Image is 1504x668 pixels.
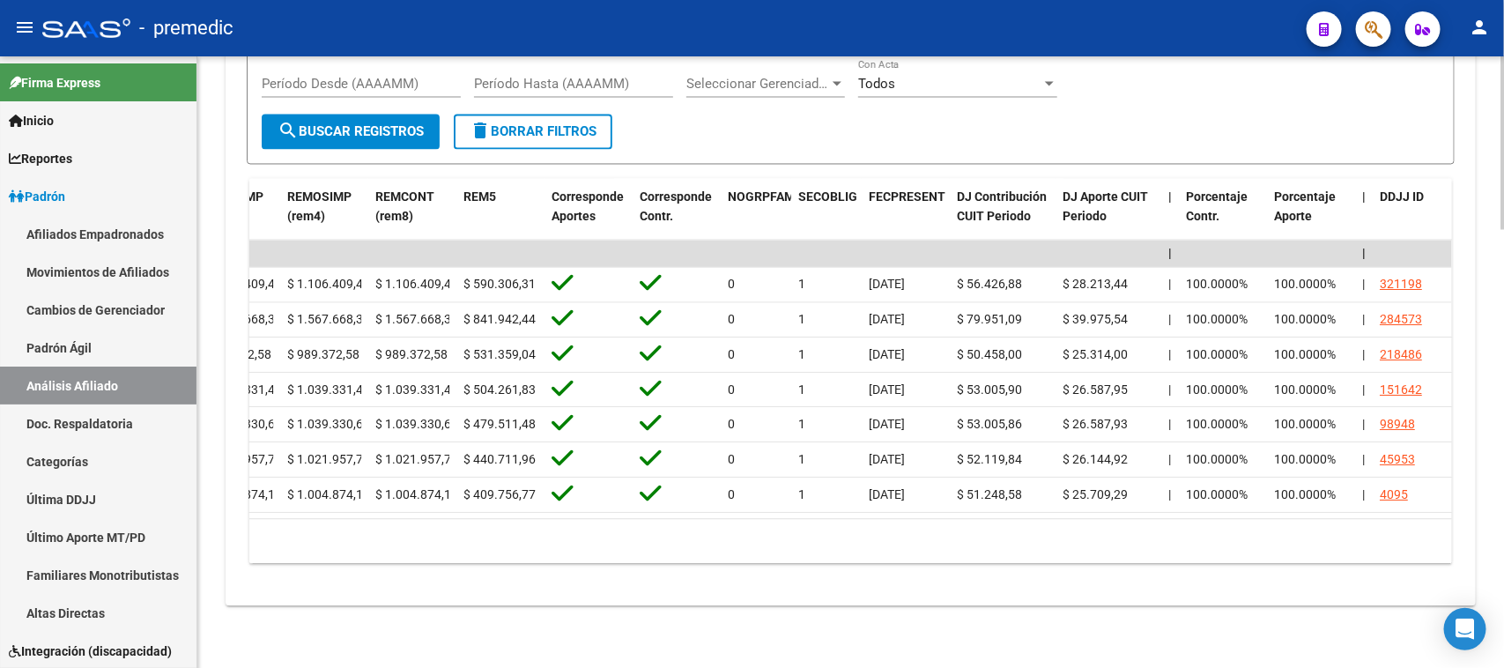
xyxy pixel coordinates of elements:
span: [DATE] [869,348,905,362]
datatable-header-cell: REMOSIMP (rem4) [280,179,368,256]
span: DJ Contribución CUIT Periodo [957,190,1047,225]
span: 0 [728,453,735,467]
span: 100.0000% [1274,453,1336,467]
span: 100.0000% [1186,488,1248,502]
span: $ 1.106.409,42 [375,278,458,292]
span: $ 25.709,29 [1063,488,1128,502]
div: 284573 [1380,310,1422,330]
span: 1 [798,278,805,292]
span: $ 1.039.331,46 [375,383,458,397]
datatable-header-cell: Porcentaje Aporte [1267,179,1355,256]
span: 100.0000% [1274,348,1336,362]
span: | [1168,418,1171,432]
span: $ 79.951,09 [957,313,1022,327]
span: $ 1.021.957,74 [287,453,370,467]
datatable-header-cell: | [1161,179,1179,256]
span: | [1168,247,1172,261]
span: 1 [798,313,805,327]
datatable-header-cell: REMCONT (rem8) [368,179,456,256]
span: REMOSIMP (rem4) [287,190,352,225]
span: 100.0000% [1186,453,1248,467]
span: $ 1.106.409,42 [287,278,370,292]
div: 151642 [1380,381,1422,401]
datatable-header-cell: | [1355,179,1373,256]
span: NOGRPFAM [728,190,795,204]
span: | [1362,418,1365,432]
span: | [1168,488,1171,502]
datatable-header-cell: DDJJ ID [1373,179,1452,256]
span: $ 39.975,54 [1063,313,1128,327]
datatable-header-cell: Corresponde Contr. [633,179,721,256]
span: Corresponde Contr. [640,190,712,225]
span: $ 590.306,31 [463,278,536,292]
span: 0 [728,488,735,502]
span: $ 1.021.957,74 [375,453,458,467]
div: 45953 [1380,450,1415,471]
span: REMCONT (rem8) [375,190,434,225]
span: 1 [798,418,805,432]
span: | [1362,313,1365,327]
span: Inicio [9,111,54,130]
span: 0 [728,278,735,292]
span: | [1362,278,1365,292]
span: 100.0000% [1186,383,1248,397]
span: $ 479.511,48 [463,418,536,432]
span: $ 26.587,93 [1063,418,1128,432]
span: $ 1.567.668,37 [287,313,370,327]
span: | [1168,383,1171,397]
span: $ 1.039.330,65 [287,418,370,432]
span: Reportes [9,149,72,168]
div: 4095 [1380,486,1408,506]
span: REM5 [463,190,496,204]
span: 1 [798,488,805,502]
span: DJ Aporte CUIT Periodo [1063,190,1148,225]
span: FECPRESENT [869,190,945,204]
datatable-header-cell: SECOBLIG [791,179,862,256]
div: 98948 [1380,415,1415,435]
span: 0 [728,313,735,327]
span: $ 1.004.874,15 [287,488,370,502]
span: 100.0000% [1274,278,1336,292]
span: [DATE] [869,278,905,292]
span: $ 440.711,96 [463,453,536,467]
span: | [1168,190,1172,204]
span: SECOBLIG [798,190,857,204]
span: | [1362,190,1366,204]
span: 100.0000% [1186,348,1248,362]
span: $ 51.248,58 [957,488,1022,502]
span: 1 [798,383,805,397]
datatable-header-cell: DJ Aporte CUIT Periodo [1056,179,1161,256]
span: 100.0000% [1186,278,1248,292]
span: $ 50.458,00 [957,348,1022,362]
span: Padrón [9,187,65,206]
div: Open Intercom Messenger [1444,608,1486,650]
div: 321198 [1380,275,1422,295]
span: 100.0000% [1186,418,1248,432]
mat-icon: menu [14,17,35,38]
span: $ 1.039.331,46 [287,383,370,397]
span: $ 841.942,44 [463,313,536,327]
span: 1 [798,348,805,362]
span: [DATE] [869,383,905,397]
span: Firma Express [9,73,100,93]
button: Borrar Filtros [454,115,612,150]
span: | [1362,348,1365,362]
span: 100.0000% [1274,488,1336,502]
datatable-header-cell: Porcentaje Contr. [1179,179,1267,256]
span: Borrar Filtros [470,124,596,140]
span: $ 56.426,88 [957,278,1022,292]
span: | [1362,383,1365,397]
mat-icon: search [278,121,299,142]
span: Integración (discapacidad) [9,642,172,661]
span: 0 [728,348,735,362]
span: $ 26.144,92 [1063,453,1128,467]
span: Porcentaje Contr. [1186,190,1248,225]
span: | [1168,313,1171,327]
span: 100.0000% [1186,313,1248,327]
span: $ 26.587,95 [1063,383,1128,397]
mat-icon: person [1469,17,1490,38]
span: 1 [798,453,805,467]
span: | [1168,278,1171,292]
span: $ 1.039.330,65 [375,418,458,432]
span: $ 1.567.668,37 [375,313,458,327]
